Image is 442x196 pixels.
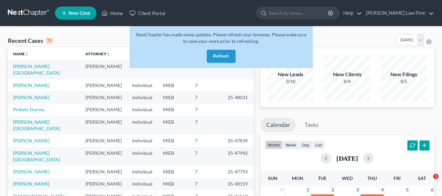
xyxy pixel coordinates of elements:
td: 7 [190,91,222,103]
td: Individual [127,91,158,103]
span: Fri [394,175,400,181]
div: Recent Cases [8,37,53,45]
span: 1 [306,186,310,194]
a: Client Portal [126,7,169,19]
td: [PERSON_NAME] [80,178,127,190]
input: Search by name... [269,7,329,19]
td: 25-47793 [222,166,254,178]
td: Individual [127,134,158,147]
span: Sat [418,175,426,181]
a: Help [340,7,362,19]
div: New Leads [268,71,313,78]
a: [PERSON_NAME] [13,169,49,174]
a: [PERSON_NAME] [13,95,49,100]
a: Nameunfold_more [13,51,29,56]
span: 3 [356,186,360,194]
button: month [265,140,283,149]
i: unfold_more [25,52,29,56]
td: MIEB [158,79,190,91]
span: Wed [342,175,353,181]
a: [PERSON_NAME][GEOGRAPHIC_DATA] [13,63,60,76]
a: Home [98,7,126,19]
div: 3/10 [268,78,313,85]
a: Pinkett, Durina [13,107,44,112]
td: Individual [127,147,158,166]
td: [PERSON_NAME] [80,166,127,178]
iframe: Intercom live chat [420,174,435,189]
a: Calendar [260,118,296,132]
td: [PERSON_NAME] [80,104,127,116]
td: 25-48031 [222,91,254,103]
button: list [312,140,325,149]
td: Individual [127,79,158,91]
button: week [283,140,299,149]
td: 25-48159 [222,178,254,190]
td: Individual [127,104,158,116]
a: [PERSON_NAME][GEOGRAPHIC_DATA] [13,119,60,131]
td: MIEB [158,116,190,134]
div: 0/5 [381,78,427,85]
td: MIEB [158,178,190,190]
span: 2 [331,186,335,194]
td: Individual [127,116,158,134]
div: 15 [46,38,53,44]
td: Individual [127,166,158,178]
td: [PERSON_NAME] [80,91,127,103]
span: Thu [367,175,377,181]
span: Sun [268,175,277,181]
td: MIEB [158,147,190,166]
td: [PERSON_NAME] [80,79,127,91]
td: Individual [127,178,158,190]
span: Mon [292,175,303,181]
td: MIEB [158,91,190,103]
div: New Clients [324,71,370,78]
a: [PERSON_NAME][GEOGRAPHIC_DATA] [13,150,60,162]
td: 25-47834 [222,134,254,147]
button: Refresh [207,50,236,63]
a: [PERSON_NAME] [13,138,49,143]
h2: [DATE] [336,155,358,162]
span: Tue [318,175,327,181]
span: New Case [68,11,90,16]
td: [PERSON_NAME] [80,116,127,134]
span: 5 [405,186,409,194]
td: 7 [190,134,222,147]
a: Attorneyunfold_more [85,51,110,56]
td: [PERSON_NAME] [80,147,127,166]
td: MIEB [158,166,190,178]
td: [PERSON_NAME] [80,134,127,147]
td: 7 [190,104,222,116]
td: [PERSON_NAME] [80,60,127,79]
i: unfold_more [106,52,110,56]
span: NextChapter has made some updates. Please refresh your browser. Please make sure to save your wor... [136,32,307,44]
a: Tasks [299,118,325,132]
td: 7 [190,116,222,134]
td: 25-47942 [222,147,254,166]
a: [PERSON_NAME] [13,181,49,187]
td: 7 [190,147,222,166]
td: MIEB [158,134,190,147]
button: day [299,140,312,149]
span: 31 [278,186,285,194]
span: 1 [433,174,438,179]
td: MIEB [158,104,190,116]
div: New Filings [381,71,427,78]
div: 0/4 [324,78,370,85]
td: 7 [190,178,222,190]
span: 6 [430,186,434,194]
td: 7 [190,166,222,178]
a: [PERSON_NAME] [13,82,49,88]
span: 4 [380,186,384,194]
td: Individual [127,60,158,79]
td: 7 [190,79,222,91]
a: [PERSON_NAME] Law Firm [362,7,434,19]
